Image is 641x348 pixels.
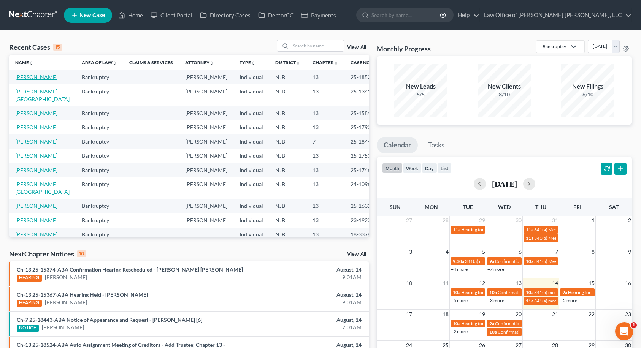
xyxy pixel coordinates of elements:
[296,61,300,65] i: unfold_more
[451,297,468,303] a: +5 more
[15,110,57,116] a: [PERSON_NAME]
[480,8,631,22] a: Law Office of [PERSON_NAME] [PERSON_NAME], LLC
[344,177,381,199] td: 24-10966
[77,250,86,257] div: 10
[113,61,117,65] i: unfold_more
[17,325,39,332] div: NOTICE
[123,55,179,70] th: Claims & Services
[76,199,123,213] td: Bankruptcy
[269,149,306,163] td: NJB
[254,8,297,22] a: DebtorCC
[535,204,546,210] span: Thu
[454,8,479,22] a: Help
[306,149,344,163] td: 13
[76,149,123,163] td: Bankruptcy
[624,278,632,288] span: 16
[347,252,366,257] a: View All
[179,163,233,177] td: [PERSON_NAME]
[76,163,123,177] td: Bankruptcy
[347,45,366,50] a: View All
[451,329,468,334] a: +2 more
[551,310,559,319] span: 21
[240,60,255,65] a: Typeunfold_more
[421,137,451,153] a: Tasks
[76,228,123,242] td: Bankruptcy
[15,202,57,209] a: [PERSON_NAME]
[534,298,608,304] span: 341(a) meeting for [PERSON_NAME]
[269,213,306,227] td: NJB
[526,258,533,264] span: 10a
[609,204,619,210] span: Sat
[489,321,494,326] span: 9a
[15,231,57,237] a: [PERSON_NAME]
[568,289,627,295] span: Hearing for [PERSON_NAME]
[408,247,413,256] span: 3
[53,44,62,51] div: 15
[591,247,595,256] span: 8
[209,61,214,65] i: unfold_more
[453,258,464,264] span: 9:30a
[269,163,306,177] td: NJB
[17,300,42,307] div: HEARING
[147,8,196,22] a: Client Portal
[76,177,123,199] td: Bankruptcy
[233,177,269,199] td: Individual
[269,199,306,213] td: NJB
[534,258,608,264] span: 341(a) Meeting for [PERSON_NAME]
[422,163,437,173] button: day
[269,84,306,106] td: NJB
[233,120,269,134] td: Individual
[371,8,441,22] input: Search by name...
[478,82,531,91] div: New Clients
[560,297,577,303] a: +2 more
[461,227,520,233] span: Hearing for [PERSON_NAME]
[461,321,520,326] span: Hearing for [PERSON_NAME]
[269,106,306,120] td: NJB
[515,278,522,288] span: 13
[45,274,87,281] a: [PERSON_NAME]
[451,266,468,272] a: +4 more
[82,60,117,65] a: Area of Lawunfold_more
[297,8,340,22] a: Payments
[76,134,123,149] td: Bankruptcy
[453,227,460,233] span: 11a
[15,138,57,145] a: [PERSON_NAME]
[562,289,567,295] span: 9a
[526,235,533,241] span: 11a
[233,84,269,106] td: Individual
[403,163,422,173] button: week
[252,266,362,274] div: August, 14
[15,181,70,195] a: [PERSON_NAME][GEOGRAPHIC_DATA]
[543,43,566,50] div: Bankruptcy
[15,60,33,65] a: Nameunfold_more
[344,199,381,213] td: 25-16321
[179,84,233,106] td: [PERSON_NAME]
[344,134,381,149] td: 25-18443
[390,204,401,210] span: Sun
[498,329,624,335] span: Confirmation hearing for [PERSON_NAME] & [PERSON_NAME]
[425,204,438,210] span: Mon
[526,298,533,304] span: 11a
[498,289,584,295] span: Confirmation hearing for [PERSON_NAME]
[492,180,517,188] h2: [DATE]
[15,74,57,80] a: [PERSON_NAME]
[306,213,344,227] td: 13
[478,216,486,225] span: 29
[306,106,344,120] td: 13
[306,228,344,242] td: 13
[465,258,538,264] span: 341(a) meeting for [PERSON_NAME]
[17,316,202,323] a: Ch-7 25-18443-ABA Notice of Appearance and Request - [PERSON_NAME] [6]
[591,216,595,225] span: 1
[498,204,511,210] span: Wed
[269,120,306,134] td: NJB
[515,310,522,319] span: 20
[442,278,449,288] span: 11
[344,70,381,84] td: 25-18524
[9,43,62,52] div: Recent Cases
[487,266,504,272] a: +7 more
[233,199,269,213] td: Individual
[233,134,269,149] td: Individual
[269,228,306,242] td: NJB
[179,120,233,134] td: [PERSON_NAME]
[518,247,522,256] span: 6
